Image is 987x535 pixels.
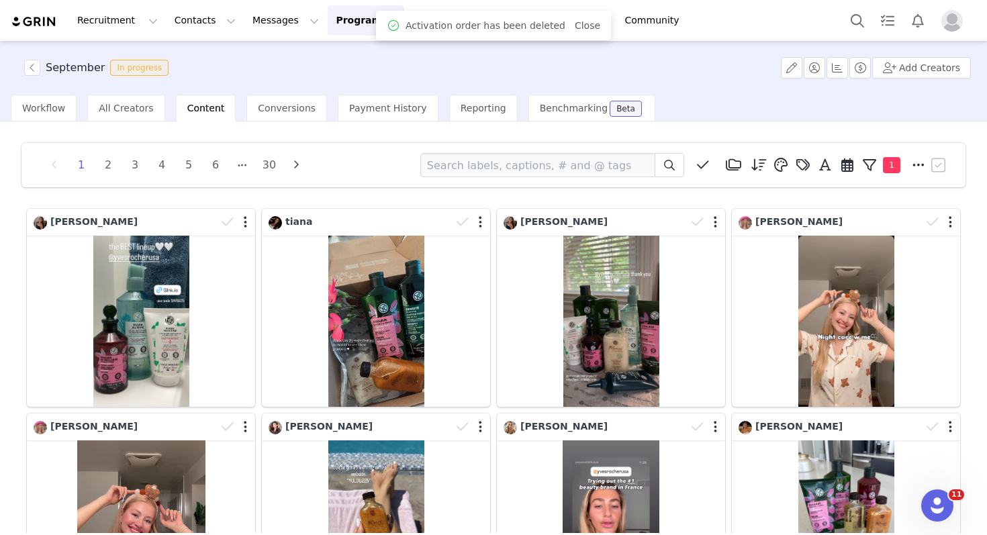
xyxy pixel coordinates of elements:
[504,421,517,434] img: d4ace3d0-e0b9-4c62-8658-a66cb6579703.jpg
[921,489,953,522] iframe: Intercom live chat
[50,421,138,432] span: [PERSON_NAME]
[520,421,608,432] span: [PERSON_NAME]
[110,60,169,76] span: In progress
[98,156,118,175] li: 2
[873,5,902,36] a: Tasks
[205,156,226,175] li: 6
[461,103,506,113] span: Reporting
[99,103,153,113] span: All Creators
[244,5,327,36] button: Messages
[22,103,65,113] span: Workflow
[187,103,225,113] span: Content
[755,421,843,432] span: [PERSON_NAME]
[46,60,105,76] h3: September
[71,156,91,175] li: 1
[11,15,58,28] img: grin logo
[903,5,933,36] button: Notifications
[739,216,752,230] img: 56108105-4e4a-4d13-aa43-f5f113e11f08.jpg
[269,216,282,230] img: 1f968ffe-060c-4991-8f59-e6086d88e8f4--s.jpg
[69,5,166,36] button: Recruitment
[285,216,312,227] span: tiana
[269,421,282,434] img: a986909a-2f1e-4c7f-97e3-13081002d564.jpg
[941,10,963,32] img: placeholder-profile.jpg
[859,155,907,175] button: 1
[933,10,976,32] button: Profile
[50,216,138,227] span: [PERSON_NAME]
[167,5,244,36] button: Contacts
[575,20,600,31] a: Close
[179,156,199,175] li: 5
[616,105,635,113] div: Beta
[617,5,694,36] a: Community
[328,5,404,36] button: Program
[563,5,616,36] a: Brands
[504,216,517,230] img: 7c6021ee-9a51-4db2-93ae-f41089aeeb74.jpg
[258,103,316,113] span: Conversions
[872,57,971,79] button: Add Creators
[34,216,47,230] img: 7c6021ee-9a51-4db2-93ae-f41089aeeb74.jpg
[949,489,964,500] span: 11
[479,5,562,36] button: Reporting
[285,421,373,432] span: [PERSON_NAME]
[755,216,843,227] span: [PERSON_NAME]
[125,156,145,175] li: 3
[259,156,279,175] li: 30
[406,19,565,33] span: Activation order has been deleted
[405,5,478,36] button: Content
[349,103,427,113] span: Payment History
[34,421,47,434] img: 56108105-4e4a-4d13-aa43-f5f113e11f08.jpg
[843,5,872,36] button: Search
[520,216,608,227] span: [PERSON_NAME]
[540,103,608,113] span: Benchmarking
[883,157,900,173] span: 1
[24,60,174,76] span: [object Object]
[152,156,172,175] li: 4
[739,421,752,434] img: 2ffeed30-108a-493b-9ed9-c3d920a7f698.jpg
[420,153,655,177] input: Search labels, captions, # and @ tags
